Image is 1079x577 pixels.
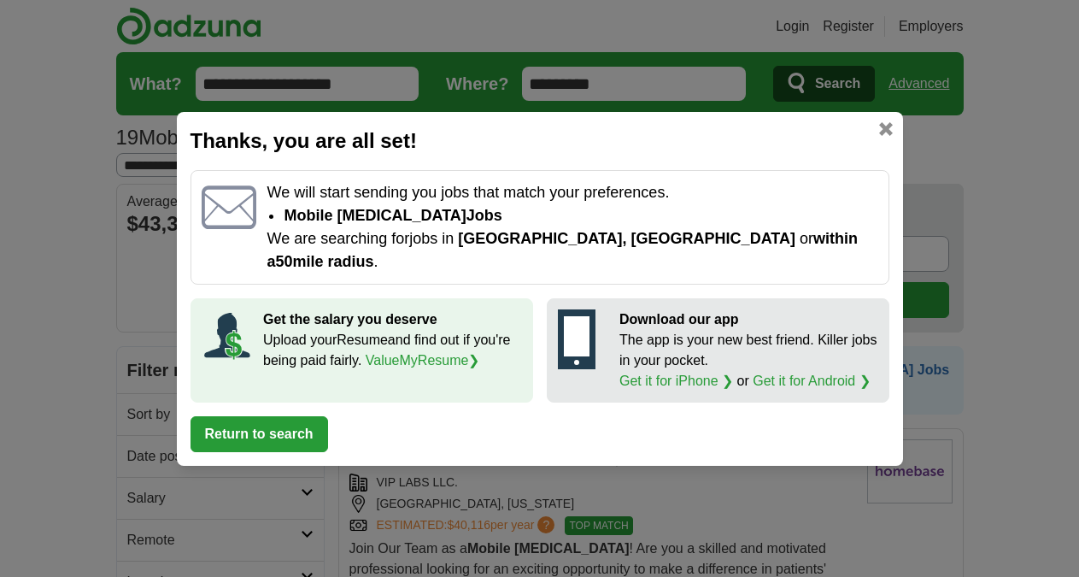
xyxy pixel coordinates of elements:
[619,309,878,330] p: Download our app
[263,309,522,330] p: Get the salary you deserve
[458,230,795,247] span: [GEOGRAPHIC_DATA], [GEOGRAPHIC_DATA]
[267,181,877,204] p: We will start sending you jobs that match your preferences.
[619,374,733,388] a: Get it for iPhone ❯
[366,353,480,368] a: ValueMyResume❯
[284,204,877,227] li: Mobile [MEDICAL_DATA] jobs
[267,230,858,270] span: within a 50 mile radius
[619,330,878,392] p: The app is your new best friend. Killer jobs in your pocket. or
[191,126,889,156] h2: Thanks, you are all set!
[263,330,522,371] p: Upload your Resume and find out if you're being paid fairly.
[267,227,877,274] p: We are searching for jobs in or .
[753,374,871,388] a: Get it for Android ❯
[191,416,328,452] button: Return to search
